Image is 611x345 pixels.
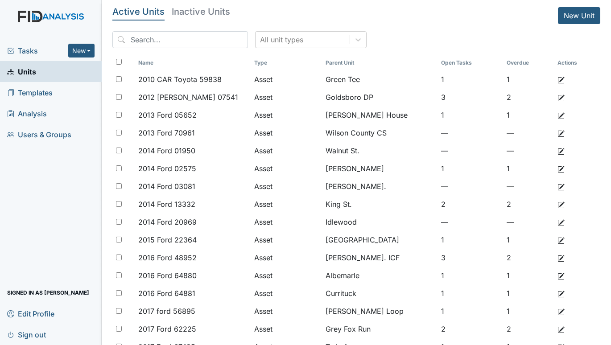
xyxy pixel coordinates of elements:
span: Analysis [7,107,47,120]
h5: Active Units [112,7,165,16]
td: Albemarle [322,267,438,284]
h5: Inactive Units [172,7,230,16]
td: Currituck [322,284,438,302]
td: — [438,177,503,195]
button: New [68,44,95,57]
span: 2012 [PERSON_NAME] 07541 [138,92,238,103]
td: — [503,124,554,142]
span: Edit Profile [7,307,54,320]
td: Asset [251,284,322,302]
td: Asset [251,160,322,177]
span: 2017 Ford 62225 [138,324,196,334]
td: 1 [438,284,503,302]
td: King St. [322,195,438,213]
td: Asset [251,302,322,320]
td: [PERSON_NAME] House [322,106,438,124]
td: 1 [503,70,554,88]
span: 2010 CAR Toyota 59838 [138,74,222,85]
td: Asset [251,70,322,88]
span: 2013 Ford 05652 [138,110,197,120]
td: Wilson County CS [322,124,438,142]
td: 2 [503,249,554,267]
td: — [438,142,503,160]
span: 2017 ford 56895 [138,306,195,316]
td: 2 [503,88,554,106]
td: 1 [438,267,503,284]
td: [GEOGRAPHIC_DATA] [322,231,438,249]
span: 2014 Ford 20969 [138,217,197,227]
td: 1 [438,70,503,88]
span: 2016 Ford 64880 [138,270,197,281]
span: 2014 Ford 02575 [138,163,196,174]
input: Toggle All Rows Selected [116,59,122,65]
td: Asset [251,231,322,249]
td: — [503,142,554,160]
td: Asset [251,267,322,284]
td: 2 [438,320,503,338]
td: 1 [503,284,554,302]
td: 1 [503,231,554,249]
span: 2014 Ford 03081 [138,181,195,192]
th: Toggle SortBy [135,55,250,70]
th: Actions [554,55,599,70]
td: Asset [251,320,322,338]
td: 1 [503,302,554,320]
span: Templates [7,86,53,99]
th: Toggle SortBy [503,55,554,70]
span: 2016 Ford 64881 [138,288,195,299]
td: [PERSON_NAME] [322,160,438,177]
td: 1 [438,231,503,249]
th: Toggle SortBy [322,55,438,70]
td: Asset [251,249,322,267]
td: — [438,213,503,231]
td: [PERSON_NAME] Loop [322,302,438,320]
td: 2 [503,195,554,213]
td: Asset [251,124,322,142]
th: Toggle SortBy [438,55,503,70]
td: Goldsboro DP [322,88,438,106]
span: 2014 Ford 01950 [138,145,195,156]
td: — [503,213,554,231]
td: Green Tee [322,70,438,88]
td: Asset [251,195,322,213]
td: Asset [251,213,322,231]
td: 1 [438,106,503,124]
a: New Unit [558,7,600,24]
td: Asset [251,177,322,195]
td: — [438,124,503,142]
td: 3 [438,88,503,106]
a: Tasks [7,45,68,56]
td: Asset [251,88,322,106]
td: 3 [438,249,503,267]
td: [PERSON_NAME]. ICF [322,249,438,267]
td: 1 [503,267,554,284]
td: 2 [438,195,503,213]
td: 1 [503,106,554,124]
div: All unit types [260,34,303,45]
th: Toggle SortBy [251,55,322,70]
span: Signed in as [PERSON_NAME] [7,286,89,300]
td: Grey Fox Run [322,320,438,338]
span: 2016 Ford 48952 [138,252,197,263]
td: Asset [251,106,322,124]
td: 1 [503,160,554,177]
td: 2 [503,320,554,338]
td: 1 [438,302,503,320]
span: 2014 Ford 13332 [138,199,195,209]
span: Users & Groups [7,127,71,141]
input: Search... [112,31,248,48]
span: Units [7,65,36,78]
td: 1 [438,160,503,177]
td: Asset [251,142,322,160]
td: Walnut St. [322,142,438,160]
td: Idlewood [322,213,438,231]
span: 2013 Ford 70961 [138,127,195,138]
td: [PERSON_NAME]. [322,177,438,195]
span: Sign out [7,328,46,341]
td: — [503,177,554,195]
span: 2015 Ford 22364 [138,234,197,245]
